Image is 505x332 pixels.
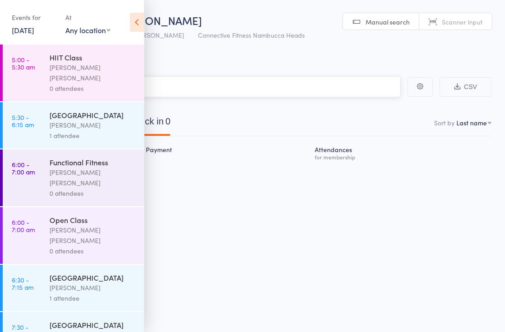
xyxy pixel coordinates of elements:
[50,273,136,282] div: [GEOGRAPHIC_DATA]
[3,207,144,264] a: 6:00 -7:00 amOpen Class[PERSON_NAME] [PERSON_NAME]0 attendees
[50,83,136,94] div: 0 attendees
[12,56,35,70] time: 5:00 - 5:30 am
[50,167,136,188] div: [PERSON_NAME] [PERSON_NAME]
[440,77,491,97] button: CSV
[127,140,311,164] div: Next Payment
[65,25,110,35] div: Any location
[50,120,136,130] div: [PERSON_NAME]
[12,25,34,35] a: [DATE]
[12,114,34,128] time: 5:30 - 6:15 am
[311,140,491,164] div: Atten­dances
[12,161,35,175] time: 6:00 - 7:00 am
[434,118,455,127] label: Sort by
[3,149,144,206] a: 6:00 -7:00 amFunctional Fitness[PERSON_NAME] [PERSON_NAME]0 attendees
[315,154,488,160] div: for membership
[50,215,136,225] div: Open Class
[50,320,136,330] div: [GEOGRAPHIC_DATA]
[165,116,170,126] div: 0
[50,282,136,293] div: [PERSON_NAME]
[50,246,136,256] div: 0 attendees
[50,62,136,83] div: [PERSON_NAME] [PERSON_NAME]
[442,17,483,26] span: Scanner input
[50,293,136,303] div: 1 attendee
[50,188,136,198] div: 0 attendees
[3,45,144,101] a: 5:00 -5:30 amHIIT Class[PERSON_NAME] [PERSON_NAME]0 attendees
[12,10,56,25] div: Events for
[50,225,136,246] div: [PERSON_NAME] [PERSON_NAME]
[88,13,202,28] span: NDIS [PERSON_NAME]
[50,130,136,141] div: 1 attendee
[65,10,110,25] div: At
[12,276,34,291] time: 6:30 - 7:15 am
[50,110,136,120] div: [GEOGRAPHIC_DATA]
[198,30,305,40] span: Connective Fitness Nambucca Heads
[3,265,144,311] a: 6:30 -7:15 am[GEOGRAPHIC_DATA][PERSON_NAME]1 attendee
[366,17,410,26] span: Manual search
[50,157,136,167] div: Functional Fitness
[456,118,487,127] div: Last name
[3,102,144,149] a: 5:30 -6:15 am[GEOGRAPHIC_DATA][PERSON_NAME]1 attendee
[50,52,136,62] div: HIIT Class
[12,218,35,233] time: 6:00 - 7:00 am
[14,76,401,97] input: Search by name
